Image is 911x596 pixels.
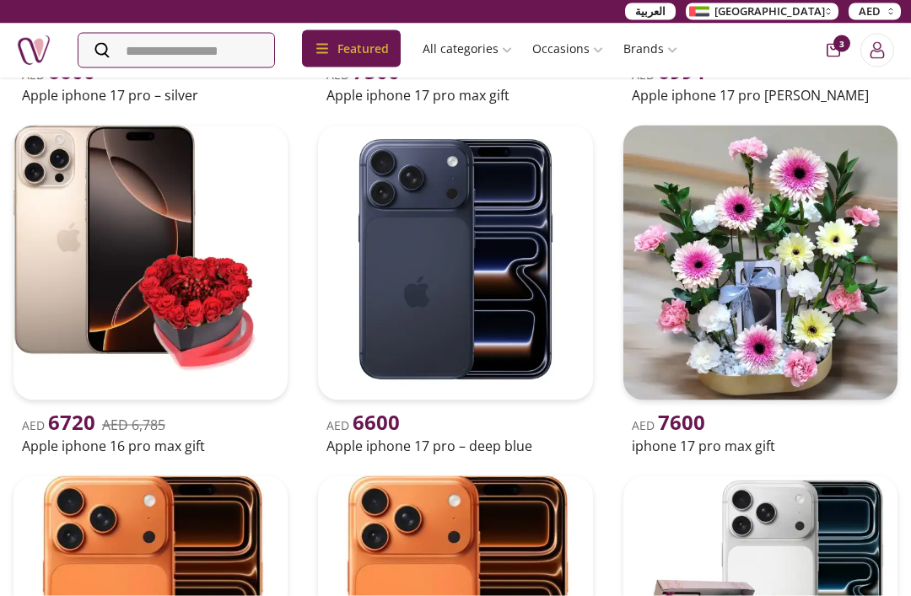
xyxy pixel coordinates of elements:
img: uae-gifts-Apple iPhone 17 Pro – Deep Blue [318,126,592,400]
h2: Apple iphone 16 pro max gift [22,436,279,456]
del: AED 6,785 [102,416,165,434]
img: uae-gifts-Apple iPhone 16 Pro Max Gift [13,126,288,400]
span: AED [859,3,881,20]
span: العربية [635,3,666,20]
img: Nigwa-uae-gifts [17,34,51,67]
a: Brands [613,34,687,64]
span: AED [326,67,400,83]
img: Arabic_dztd3n.png [689,7,709,17]
h2: Apple iphone 17 pro – silver [22,85,279,105]
a: uae-gifts-Apple iPhone 17 Pro – Deep BlueAED 6600Apple iphone 17 pro – deep blue [311,119,599,459]
button: Login [860,34,894,67]
h2: Apple iphone 17 pro [PERSON_NAME] [632,85,889,105]
span: 7600 [658,408,705,436]
button: cart-button [827,44,840,57]
span: AED [632,417,705,433]
span: 6600 [353,408,400,436]
a: uae-gifts-Apple iPhone 16 Pro Max GiftAED 6720AED 6,785Apple iphone 16 pro max gift [7,119,294,459]
img: uae-gifts-iPhone 17 Pro Max GIFT [623,126,898,400]
span: AED [22,67,95,83]
span: AED [22,417,95,433]
span: [GEOGRAPHIC_DATA] [714,3,825,20]
h2: iphone 17 pro max gift [632,436,889,456]
a: All categories [412,34,522,64]
a: uae-gifts-iPhone 17 Pro Max GIFTAED 7600iphone 17 pro max gift [617,119,904,459]
button: AED [849,3,901,20]
div: Featured [302,30,401,67]
h2: Apple iphone 17 pro – deep blue [326,436,584,456]
button: [GEOGRAPHIC_DATA] [686,3,838,20]
span: AED [632,67,705,83]
h2: Apple iphone 17 pro max gift [326,85,584,105]
span: 6720 [48,408,95,436]
a: Occasions [522,34,613,64]
span: 3 [833,35,850,52]
span: AED [326,417,400,433]
input: Search [78,34,274,67]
